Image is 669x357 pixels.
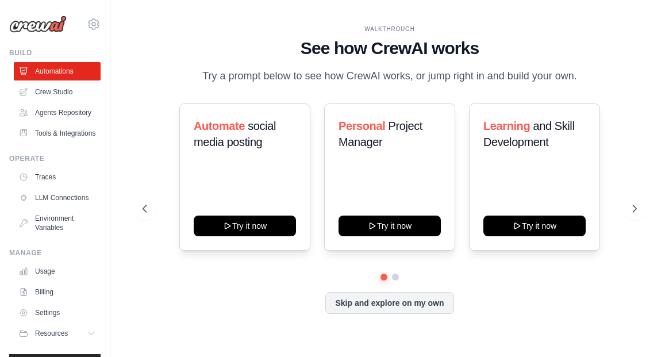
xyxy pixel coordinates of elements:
a: Traces [14,168,101,186]
a: Settings [14,304,101,322]
a: LLM Connections [14,189,101,207]
a: Crew Studio [14,83,101,101]
div: WALKTHROUGH [143,25,637,33]
span: Project Manager [339,120,422,148]
button: Try it now [194,216,296,236]
span: and Skill Development [483,120,574,148]
h1: See how CrewAI works [143,38,637,59]
a: Usage [14,262,101,281]
p: Try a prompt below to see how CrewAI works, or jump right in and build your own. [197,68,583,85]
button: Try it now [483,216,586,236]
button: Skip and explore on my own [325,292,453,314]
a: Billing [14,283,101,301]
div: Build [9,48,101,57]
div: Operate [9,154,101,163]
span: Resources [35,329,68,338]
span: social media posting [194,120,276,148]
div: Manage [9,248,101,258]
button: Try it now [339,216,441,236]
img: Logo [9,16,67,33]
a: Environment Variables [14,209,101,237]
a: Automations [14,62,101,80]
span: Personal [339,120,385,132]
span: Automate [194,120,245,132]
button: Resources [14,324,101,343]
a: Tools & Integrations [14,124,101,143]
a: Agents Repository [14,103,101,122]
span: Learning [483,120,530,132]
